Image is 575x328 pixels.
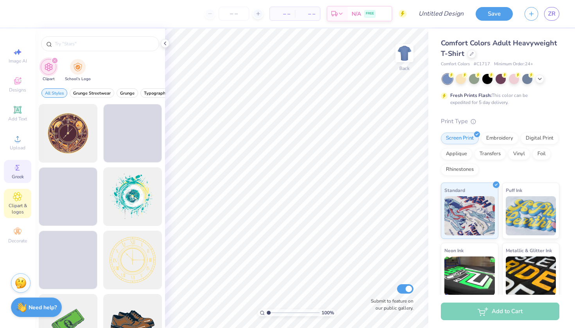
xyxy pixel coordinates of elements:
span: # C1717 [474,61,490,68]
div: This color can be expedited for 5 day delivery. [450,92,546,106]
div: filter for School's Logo [65,59,91,82]
button: filter button [65,59,91,82]
img: Clipart Image [44,63,53,72]
button: filter button [41,59,56,82]
button: filter button [70,88,114,98]
span: FREE [366,11,374,16]
span: Puff Ink [506,186,522,194]
label: Submit to feature on our public gallery. [367,298,413,312]
span: ZR [548,9,555,18]
span: Grunge [120,90,135,96]
span: Decorate [8,238,27,244]
span: Clipart & logos [4,203,31,215]
div: Back [399,65,410,72]
img: Neon Ink [444,256,495,296]
span: Greek [12,174,24,180]
div: Print Type [441,117,559,126]
span: All Styles [45,90,64,96]
span: – – [300,10,315,18]
input: Untitled Design [412,6,470,22]
img: Back [397,45,412,61]
input: Try "Stars" [54,40,154,48]
span: Comfort Colors Adult Heavyweight T-Shirt [441,38,557,58]
div: Embroidery [481,133,518,144]
button: filter button [41,88,67,98]
a: ZR [544,7,559,21]
span: N/A [352,10,361,18]
strong: Need help? [29,304,57,311]
input: – – [219,7,249,21]
span: Metallic & Glitter Ink [506,246,552,255]
img: Puff Ink [506,196,556,235]
span: Upload [10,145,25,151]
span: Typography [144,90,168,96]
button: filter button [140,88,171,98]
div: Digital Print [521,133,559,144]
span: Add Text [8,116,27,122]
button: filter button [117,88,138,98]
img: Metallic & Glitter Ink [506,256,556,296]
div: Applique [441,148,472,160]
img: School's Logo Image [74,63,82,72]
div: filter for Clipart [41,59,56,82]
img: Standard [444,196,495,235]
div: Transfers [474,148,506,160]
span: Neon Ink [444,246,464,255]
span: Minimum Order: 24 + [494,61,533,68]
span: School's Logo [65,76,91,82]
div: Rhinestones [441,164,479,176]
strong: Fresh Prints Flash: [450,92,492,99]
span: Standard [444,186,465,194]
span: – – [275,10,290,18]
span: Designs [9,87,26,93]
div: Foil [532,148,551,160]
button: Save [476,7,513,21]
div: Vinyl [508,148,530,160]
span: Clipart [43,76,55,82]
span: Comfort Colors [441,61,470,68]
span: Image AI [9,58,27,64]
span: Grunge Streetwear [73,90,111,96]
div: Screen Print [441,133,479,144]
span: 100 % [322,309,334,316]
